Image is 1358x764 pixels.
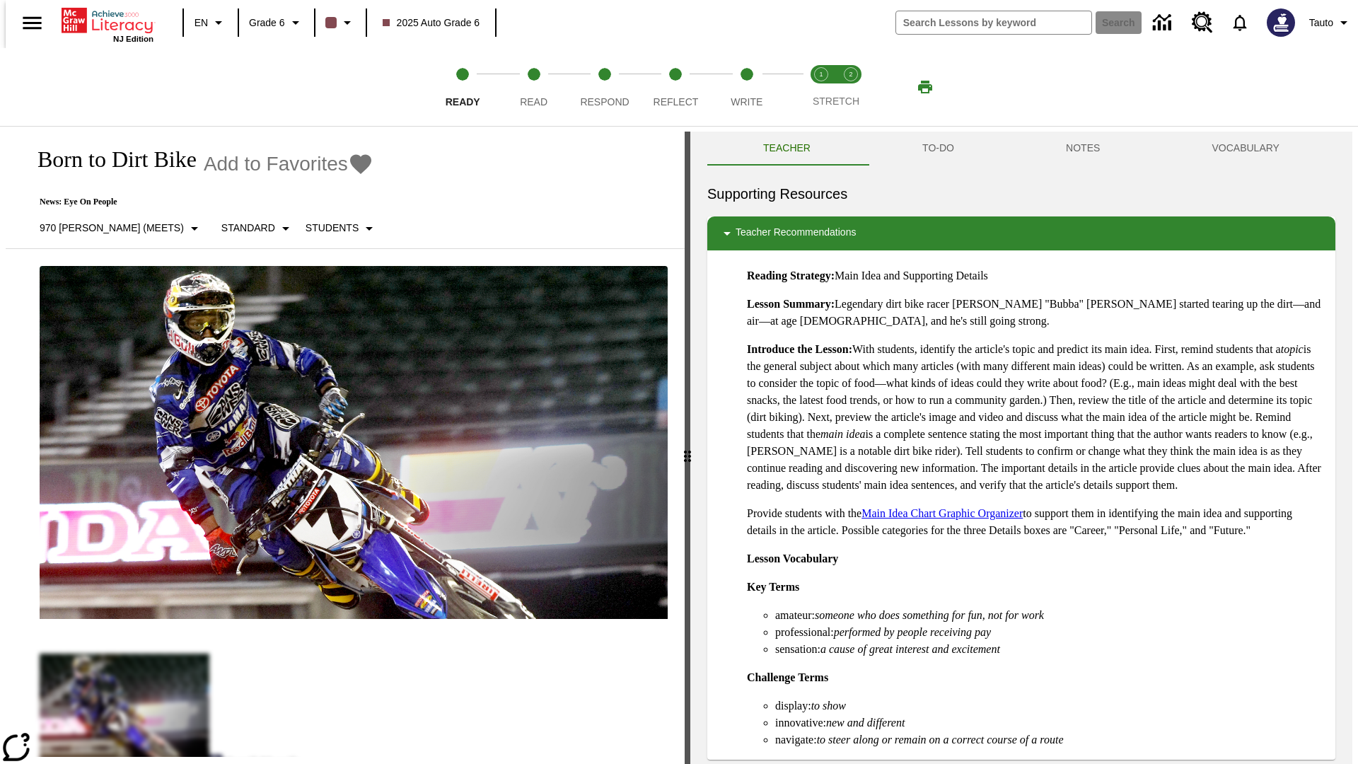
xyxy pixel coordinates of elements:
h1: Born to Dirt Bike [23,146,197,173]
em: topic [1281,343,1304,355]
button: NOTES [1010,132,1156,166]
h6: Supporting Resources [707,183,1335,205]
span: Grade 6 [249,16,285,30]
em: to steer along or remain on a correct course of a route [817,734,1064,746]
strong: Key Terms [747,581,799,593]
span: Ready [446,96,480,108]
strong: Reading Strategy: [747,270,835,282]
button: Class color is dark brown. Change class color [320,10,361,35]
img: Avatar [1267,8,1295,37]
li: navigate: [775,731,1324,748]
button: Open side menu [11,2,53,44]
text: 1 [819,71,823,78]
span: Respond [580,96,629,108]
em: performed by people receiving pay [834,626,991,638]
em: new and different [826,717,905,729]
button: Teacher [707,132,866,166]
strong: Challenge Terms [747,671,828,683]
li: professional: [775,624,1324,641]
img: Motocross racer James Stewart flies through the air on his dirt bike. [40,266,668,620]
div: Instructional Panel Tabs [707,132,1335,166]
p: Legendary dirt bike racer [PERSON_NAME] "Bubba" [PERSON_NAME] started tearing up the dirt—and air... [747,296,1324,330]
li: sensation: [775,641,1324,658]
div: Home [62,5,153,43]
span: Tauto [1309,16,1333,30]
div: Teacher Recommendations [707,216,1335,250]
button: Stretch Read step 1 of 2 [801,48,842,126]
button: Read step 2 of 5 [492,48,574,126]
em: a cause of great interest and excitement [820,643,1000,655]
span: STRETCH [813,95,859,107]
input: search field [896,11,1091,34]
p: Students [306,221,359,236]
button: Write step 5 of 5 [706,48,788,126]
p: 970 [PERSON_NAME] (Meets) [40,221,184,236]
div: reading [6,132,685,757]
p: Teacher Recommendations [736,225,856,242]
p: With students, identify the article's topic and predict its main idea. First, remind students tha... [747,341,1324,494]
button: Ready step 1 of 5 [422,48,504,126]
li: amateur: [775,607,1324,624]
span: EN [195,16,208,30]
div: Press Enter or Spacebar and then press right and left arrow keys to move the slider [685,132,690,764]
li: innovative: [775,714,1324,731]
strong: Lesson Summary: [747,298,835,310]
button: Stretch Respond step 2 of 2 [830,48,871,126]
button: Language: EN, Select a language [188,10,233,35]
a: Main Idea Chart Graphic Organizer [861,507,1023,519]
button: TO-DO [866,132,1010,166]
em: someone who does something for fun, not for work [815,609,1044,621]
button: Reflect step 4 of 5 [634,48,716,126]
span: Write [731,96,762,108]
button: Add to Favorites - Born to Dirt Bike [204,151,373,176]
p: Standard [221,221,275,236]
li: display: [775,698,1324,714]
text: 2 [849,71,852,78]
button: Select Student [300,216,383,241]
button: Print [903,74,948,100]
em: to show [811,700,846,712]
button: VOCABULARY [1156,132,1335,166]
p: Main Idea and Supporting Details [747,267,1324,284]
p: News: Eye On People [23,197,383,207]
button: Scaffolds, Standard [216,216,300,241]
button: Select Lexile, 970 Lexile (Meets) [34,216,209,241]
p: Provide students with the to support them in identifying the main idea and supporting details in ... [747,505,1324,539]
button: Respond step 3 of 5 [564,48,646,126]
span: Read [520,96,547,108]
span: 2025 Auto Grade 6 [383,16,480,30]
button: Grade: Grade 6, Select a grade [243,10,310,35]
em: main idea [820,428,866,440]
button: Profile/Settings [1304,10,1358,35]
a: Notifications [1221,4,1258,41]
span: NJ Edition [113,35,153,43]
div: activity [690,132,1352,764]
span: Add to Favorites [204,153,348,175]
button: Select a new avatar [1258,4,1304,41]
strong: Introduce the Lesson: [747,343,852,355]
span: Reflect [654,96,699,108]
a: Resource Center, Will open in new tab [1183,4,1221,42]
a: Data Center [1144,4,1183,42]
strong: Lesson Vocabulary [747,552,838,565]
